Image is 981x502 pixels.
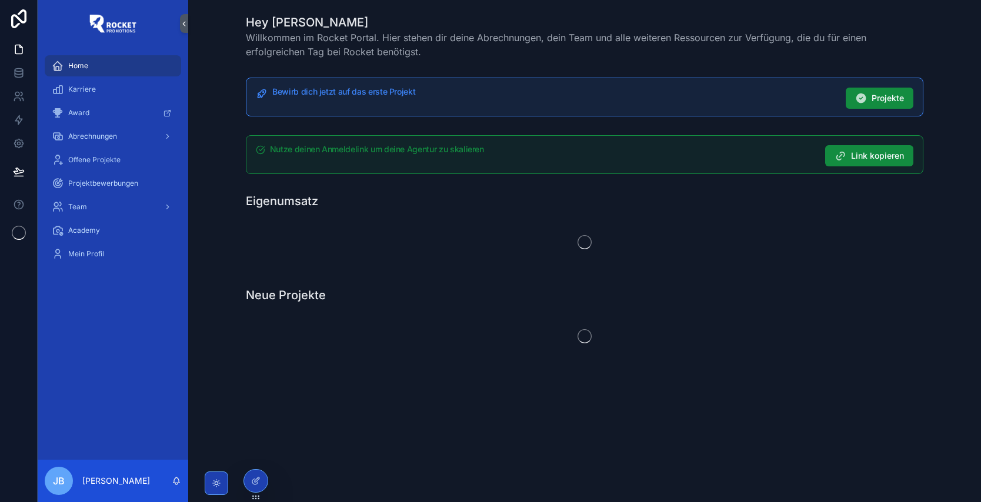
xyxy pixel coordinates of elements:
h5: Bewirb dich jetzt auf das erste Projekt [272,88,836,96]
a: Award [45,102,181,123]
a: Karriere [45,79,181,100]
button: Link kopieren [825,145,913,166]
h5: Nutze deinen Anmeldelink um deine Agentur zu skalieren [270,145,816,153]
a: Offene Projekte [45,149,181,170]
span: Karriere [68,85,96,94]
span: Abrechnungen [68,132,117,141]
p: [PERSON_NAME] [82,475,150,487]
a: Academy [45,220,181,241]
span: Projektbewerbungen [68,179,138,188]
a: Team [45,196,181,217]
div: scrollable content [38,47,188,280]
span: JB [53,474,65,488]
a: Home [45,55,181,76]
span: Projekte [872,92,904,104]
a: Projektbewerbungen [45,173,181,194]
span: Offene Projekte [68,155,121,165]
span: Award [68,108,89,118]
a: Mein Profil [45,243,181,265]
span: Mein Profil [68,249,104,259]
span: Academy [68,226,100,235]
a: Abrechnungen [45,126,181,147]
span: Home [68,61,88,71]
h1: Hey [PERSON_NAME] [246,14,923,31]
span: Link kopieren [851,150,904,162]
span: Willkommen im Rocket Portal. Hier stehen dir deine Abrechnungen, dein Team und alle weiteren Ress... [246,31,923,59]
span: Team [68,202,87,212]
img: App logo [89,14,136,33]
h1: Neue Projekte [246,287,326,303]
button: Projekte [846,88,913,109]
h1: Eigenumsatz [246,193,318,209]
